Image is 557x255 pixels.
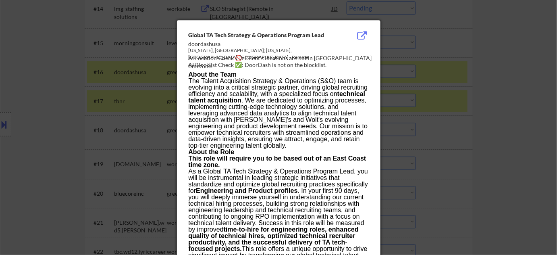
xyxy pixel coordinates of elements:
[189,61,372,69] div: AI Blocklist Check ✅: DoorDash is not on the blocklist.
[189,47,328,61] div: [US_STATE], [GEOGRAPHIC_DATA]; [US_STATE], [GEOGRAPHIC_DATA]; [GEOGRAPHIC_DATA] - Remote
[196,187,297,194] strong: Engineering and Product profiles
[189,226,359,252] strong: time-to-hire for engineering roles, enhanced quality of technical hires, optimized technical recr...
[189,40,328,48] div: doordashusa
[189,148,235,155] strong: About the Role
[189,71,237,78] strong: About the Team
[189,54,372,70] div: AI Location Check 🚫: Client's locations are not in [GEOGRAPHIC_DATA] timezone.
[189,90,366,104] strong: technical talent acquisition
[189,31,328,39] div: Global TA Tech Strategy & Operations Program Lead
[189,155,366,168] strong: This role will require you to be based out of an East Coast time zone.
[189,78,368,149] p: The Talent Acquisition Strategy & Operations (S&O) team is evolving into a critical strategic par...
